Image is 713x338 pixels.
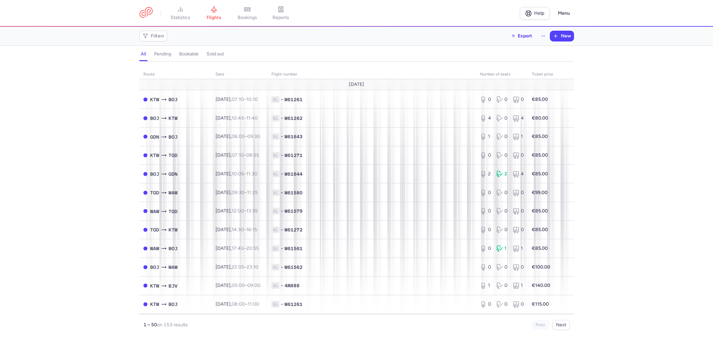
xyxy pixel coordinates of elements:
[246,171,257,177] time: 11:30
[150,189,159,196] span: TGD
[248,301,259,307] time: 11:00
[496,171,507,177] div: 2
[513,282,524,289] div: 1
[232,283,260,288] span: –
[247,134,260,139] time: 09:30
[168,245,177,252] span: BOJ
[496,264,507,271] div: 0
[513,189,524,196] div: 0
[552,320,570,330] button: Next
[247,264,258,270] time: 23:10
[246,227,257,232] time: 16:15
[264,6,298,21] a: reports
[532,301,549,307] strong: €115.00
[534,11,544,16] span: Help
[480,282,491,289] div: 1
[532,245,548,251] strong: €85.00
[281,115,283,122] span: •
[480,115,491,122] div: 4
[232,190,258,195] span: –
[231,6,264,21] a: bookings
[232,171,244,177] time: 10:05
[284,264,303,271] span: W61562
[271,171,279,177] span: 1L
[232,264,244,270] time: 22:05
[271,208,279,214] span: 1L
[141,51,146,57] h4: all
[532,171,548,177] strong: €85.00
[150,152,159,159] span: KTW
[246,208,258,214] time: 13:55
[513,96,524,103] div: 0
[349,82,364,87] span: [DATE]
[168,133,177,141] span: BOJ
[216,115,258,121] span: [DATE],
[168,170,177,178] span: GDN
[532,115,548,121] strong: €80.00
[532,97,548,102] strong: €85.00
[168,189,177,196] span: WAW
[496,245,507,252] div: 1
[532,190,548,195] strong: €99.00
[216,227,257,232] span: [DATE],
[232,134,245,139] time: 06:00
[272,15,289,21] span: reports
[271,133,279,140] span: 1L
[232,115,258,121] span: –
[150,208,159,215] span: WAW
[150,133,159,141] span: GDN
[496,133,507,140] div: 0
[232,97,244,102] time: 07:10
[284,208,303,214] span: W61579
[284,226,303,233] span: W61272
[232,171,257,177] span: –
[284,133,303,140] span: W61643
[246,152,259,158] time: 08:55
[150,226,159,233] span: TGD
[513,115,524,122] div: 4
[232,152,259,158] span: –
[150,282,159,290] span: KTW
[506,31,537,41] button: Export
[532,227,548,232] strong: €85.00
[216,208,258,214] span: [DATE],
[271,301,279,308] span: 1L
[212,69,267,79] th: date
[179,51,199,57] h4: bookable
[232,301,245,307] time: 08:00
[513,301,524,308] div: 0
[480,264,491,271] div: 0
[216,245,259,251] span: [DATE],
[150,96,159,103] span: KTW
[168,208,177,215] span: TGD
[271,282,279,289] span: 1L
[168,152,177,159] span: TGD
[284,282,300,289] span: 4M888
[154,51,171,57] h4: pending
[139,69,212,79] th: route
[238,15,257,21] span: bookings
[232,115,244,121] time: 10:45
[281,133,283,140] span: •
[513,152,524,159] div: 0
[247,283,260,288] time: 09:00
[496,152,507,159] div: 0
[284,189,303,196] span: W61580
[284,171,303,177] span: W61644
[271,115,279,122] span: 1L
[496,208,507,214] div: 0
[232,208,258,214] span: –
[532,134,548,139] strong: €85.00
[550,31,574,41] button: New
[164,6,197,21] a: statistics
[496,96,507,103] div: 0
[271,226,279,233] span: 1L
[207,15,221,21] span: flights
[216,264,258,270] span: [DATE],
[532,264,550,270] strong: €100.00
[139,7,153,19] a: CitizenPlane red outlined logo
[476,69,528,79] th: number of seats
[216,190,258,195] span: [DATE],
[496,189,507,196] div: 0
[232,245,259,251] span: –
